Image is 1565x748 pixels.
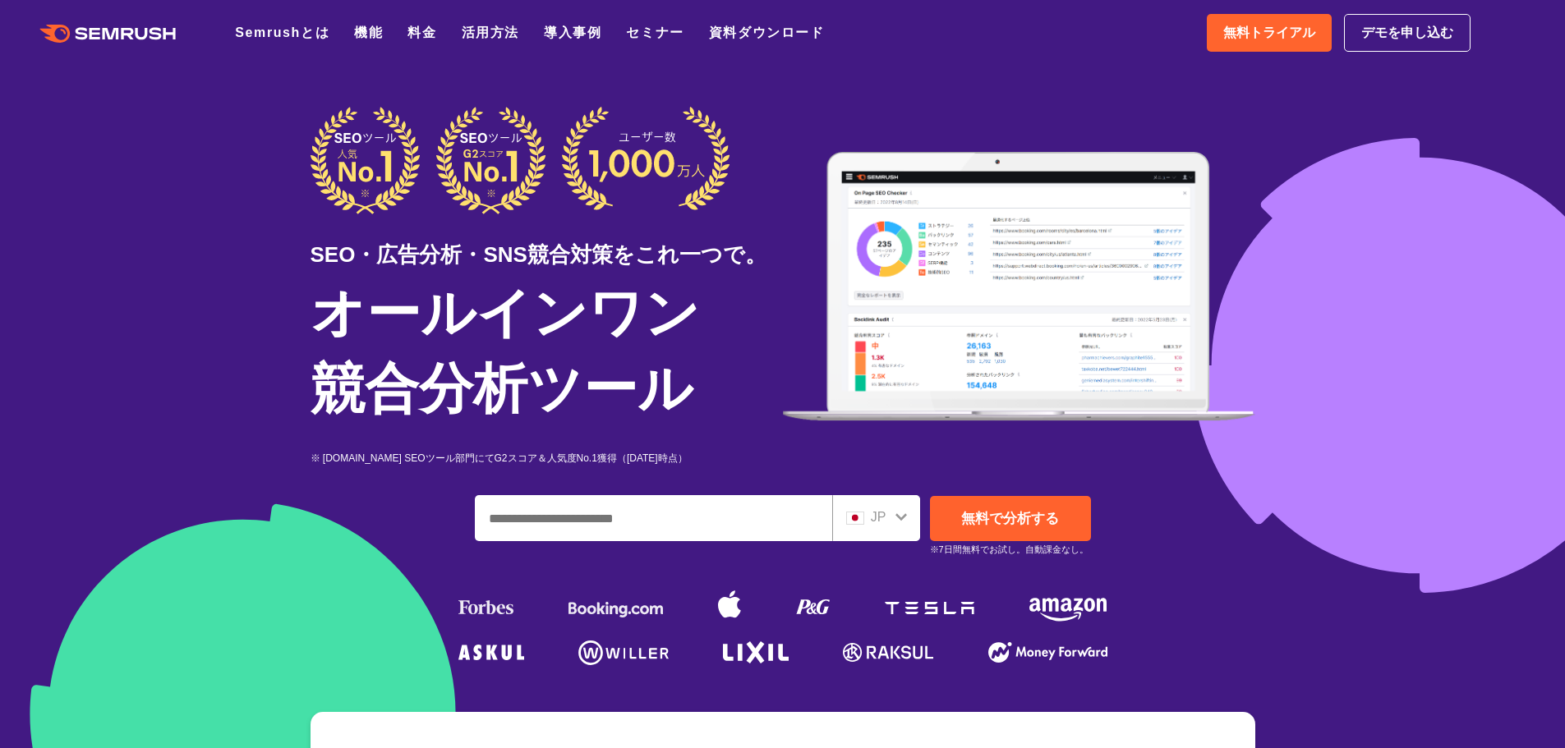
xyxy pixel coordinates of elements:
a: セミナー [626,25,684,39]
h1: オールインワン 競合分析ツール [311,275,783,426]
a: デモを申し込む [1344,14,1471,52]
a: 資料ダウンロード [709,25,825,39]
span: JP [871,510,886,524]
span: デモを申し込む [1361,22,1453,44]
span: 無料で分析する [961,511,1059,526]
a: 無料で分析する [930,496,1091,541]
a: 無料トライアル [1207,14,1332,52]
a: 機能 [354,25,383,39]
a: Semrushとは [235,25,329,39]
input: ドメイン、キーワードまたはURLを入力してください [476,496,831,540]
a: 導入事例 [544,25,601,39]
a: 活用方法 [462,25,519,39]
span: 無料トライアル [1223,22,1315,44]
div: ※ [DOMAIN_NAME] SEOツール部門にてG2スコア＆人気度No.1獲得（[DATE]時点） [311,451,783,466]
a: 料金 [407,25,436,39]
small: ※7日間無料でお試し。自動課金なし。 [930,542,1089,558]
div: SEO・広告分析・SNS競合対策をこれ一つで。 [311,214,783,271]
